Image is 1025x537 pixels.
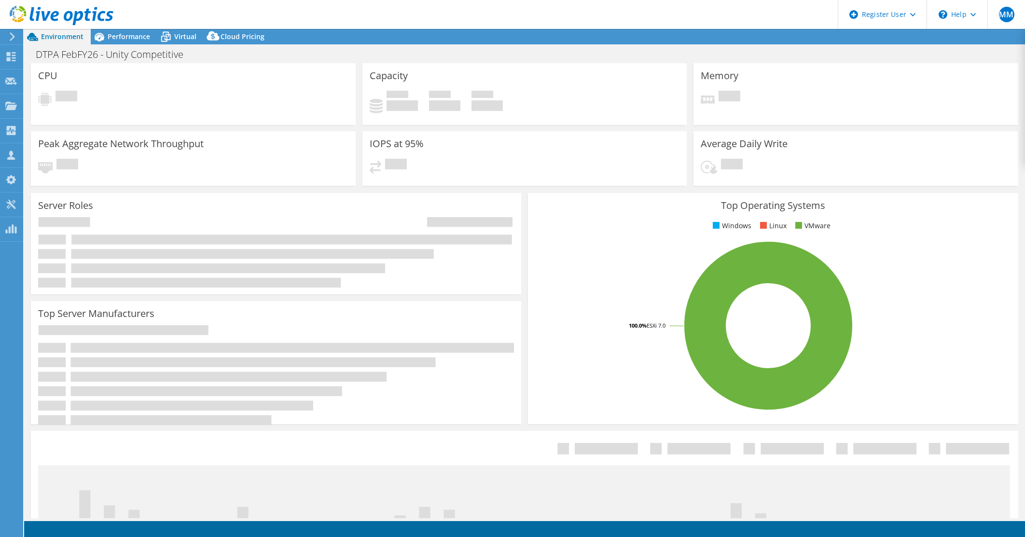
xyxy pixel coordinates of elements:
h4: 0 GiB [387,100,418,111]
li: Linux [758,220,787,231]
h3: Memory [701,70,738,81]
h3: Average Daily Write [701,138,788,149]
h3: CPU [38,70,57,81]
tspan: 100.0% [629,322,647,329]
span: Virtual [174,32,196,41]
span: Pending [55,91,77,104]
span: Environment [41,32,83,41]
span: Cloud Pricing [221,32,264,41]
h4: 0 GiB [429,100,460,111]
h3: Peak Aggregate Network Throughput [38,138,204,149]
h1: DTPA FebFY26 - Unity Competitive [31,49,198,60]
span: Pending [721,159,743,172]
li: Windows [710,220,751,231]
span: Performance [108,32,150,41]
h4: 0 GiB [471,100,503,111]
span: Total [471,91,493,100]
span: MM [999,7,1014,22]
h3: Capacity [370,70,408,81]
span: Free [429,91,451,100]
span: Used [387,91,408,100]
svg: \n [939,10,947,19]
h3: Top Operating Systems [535,200,1011,211]
h3: Top Server Manufacturers [38,308,154,319]
li: VMware [793,220,831,231]
h3: Server Roles [38,200,93,211]
span: Pending [385,159,407,172]
span: Pending [719,91,740,104]
span: Pending [56,159,78,172]
h3: IOPS at 95% [370,138,424,149]
tspan: ESXi 7.0 [647,322,665,329]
